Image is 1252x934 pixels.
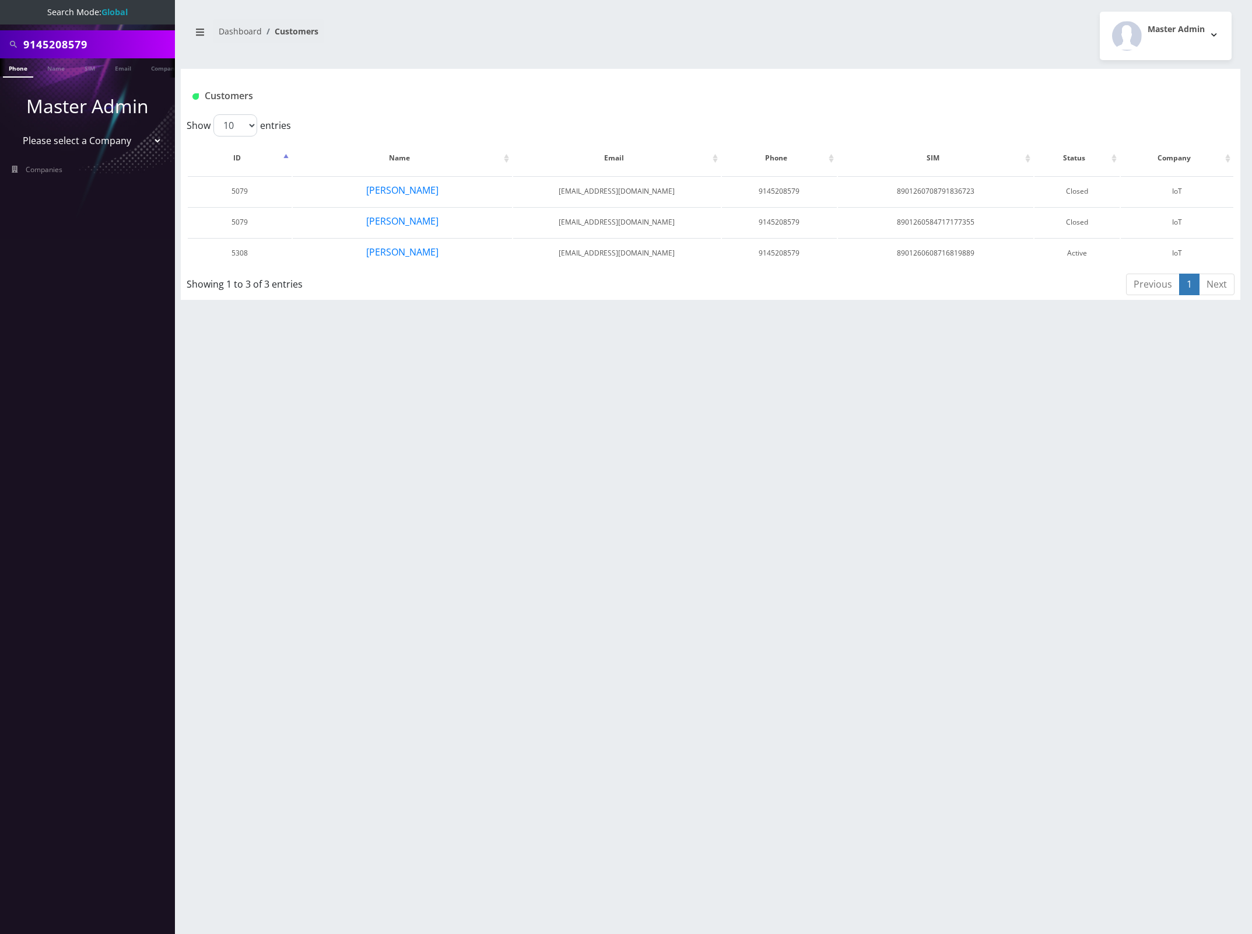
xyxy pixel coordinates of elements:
[1179,274,1200,295] a: 1
[145,58,184,76] a: Company
[1126,274,1180,295] a: Previous
[513,207,721,237] td: [EMAIL_ADDRESS][DOMAIN_NAME]
[190,19,702,53] nav: breadcrumb
[1121,141,1233,175] th: Company: activate to sort column ascending
[109,58,137,76] a: Email
[838,141,1033,175] th: SIM: activate to sort column ascending
[722,176,837,206] td: 9145208579
[1034,176,1120,206] td: Closed
[1121,238,1233,268] td: IoT
[1121,207,1233,237] td: IoT
[838,207,1033,237] td: 8901260584717177355
[838,176,1033,206] td: 8901260708791836723
[838,238,1033,268] td: 8901260608716819889
[47,6,128,18] span: Search Mode:
[188,176,292,206] td: 5079
[722,238,837,268] td: 9145208579
[262,25,318,37] li: Customers
[366,214,439,229] button: [PERSON_NAME]
[213,114,257,137] select: Showentries
[79,58,101,76] a: SIM
[293,141,512,175] th: Name: activate to sort column ascending
[23,33,172,55] input: Search All Companies
[187,272,615,291] div: Showing 1 to 3 of 3 entries
[188,207,292,237] td: 5079
[722,207,837,237] td: 9145208579
[188,238,292,268] td: 5308
[366,183,439,198] button: [PERSON_NAME]
[219,26,262,37] a: Dashboard
[366,244,439,260] button: [PERSON_NAME]
[513,141,721,175] th: Email: activate to sort column ascending
[188,141,292,175] th: ID: activate to sort column descending
[41,58,71,76] a: Name
[101,6,128,18] strong: Global
[513,176,721,206] td: [EMAIL_ADDRESS][DOMAIN_NAME]
[26,165,62,174] span: Companies
[1199,274,1235,295] a: Next
[187,114,291,137] label: Show entries
[513,238,721,268] td: [EMAIL_ADDRESS][DOMAIN_NAME]
[192,90,1053,102] h1: Customers
[1148,25,1205,34] h2: Master Admin
[1034,207,1120,237] td: Closed
[3,58,33,78] a: Phone
[1121,176,1233,206] td: IoT
[1100,12,1232,60] button: Master Admin
[1034,141,1120,175] th: Status: activate to sort column ascending
[1034,238,1120,268] td: Active
[722,141,837,175] th: Phone: activate to sort column ascending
